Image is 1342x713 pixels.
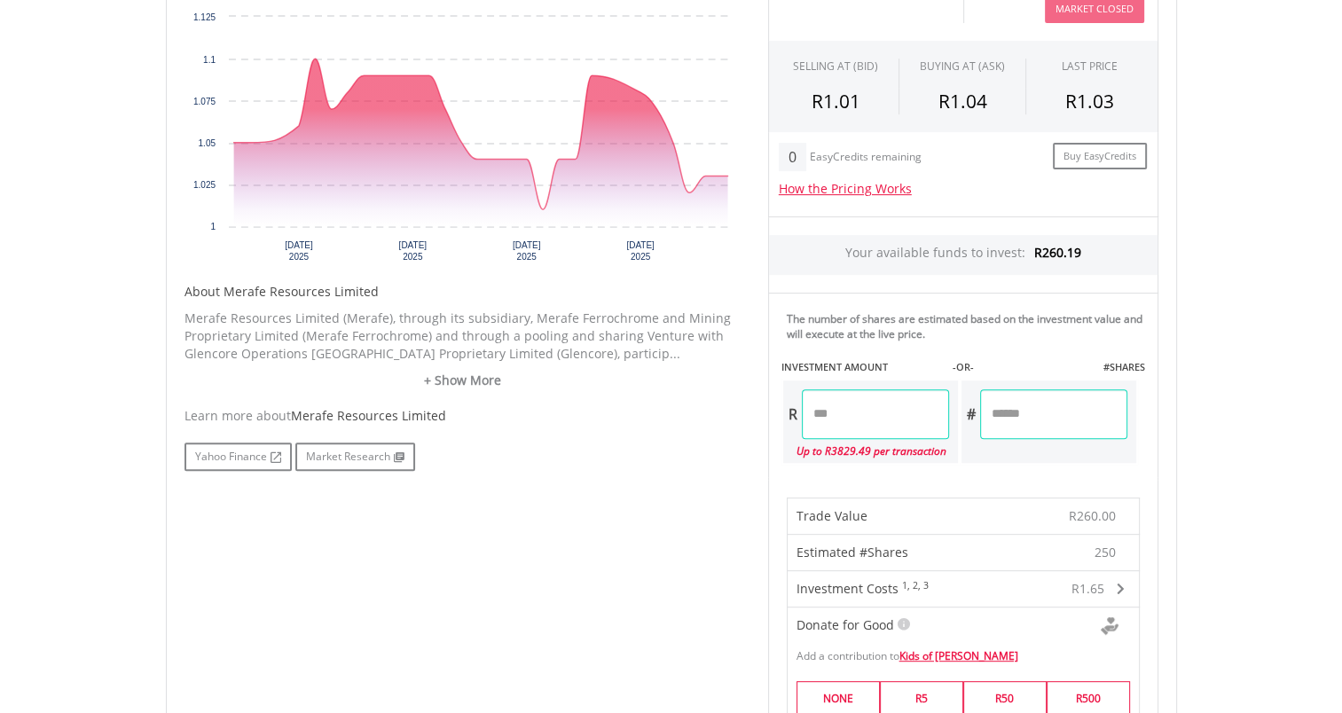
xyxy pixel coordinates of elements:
label: INVESTMENT AMOUNT [781,360,888,374]
div: 0 [779,143,806,171]
text: 1.025 [192,180,215,190]
span: Trade Value [797,507,867,524]
text: 1.075 [192,97,215,106]
div: R [783,389,802,439]
div: The number of shares are estimated based on the investment value and will execute at the live price. [787,311,1150,341]
label: -OR- [952,360,973,374]
span: R1.04 [938,89,986,114]
text: 1.125 [192,12,215,22]
a: Market Research [295,443,415,471]
a: + Show More [184,372,742,389]
span: R260.00 [1069,507,1116,524]
h5: About Merafe Resources Limited [184,283,742,301]
div: LAST PRICE [1062,59,1118,74]
text: [DATE] 2025 [398,240,427,262]
div: Add a contribution to [788,639,1139,663]
label: #SHARES [1103,360,1144,374]
text: [DATE] 2025 [512,240,540,262]
a: How the Pricing Works [779,180,912,197]
span: 250 [1095,544,1116,561]
text: [DATE] 2025 [626,240,655,262]
svg: Interactive chart [184,8,742,274]
span: R1.65 [1071,580,1104,597]
div: Up to R3829.49 per transaction [783,439,949,463]
span: Investment Costs [797,580,899,597]
div: SELLING AT (BID) [793,59,878,74]
a: Yahoo Finance [184,443,292,471]
text: 1.05 [198,138,216,148]
span: R1.03 [1065,89,1114,114]
div: # [961,389,980,439]
div: EasyCredits remaining [810,151,922,166]
sup: 1, 2, 3 [902,579,929,592]
a: Kids of [PERSON_NAME] [899,648,1018,663]
p: Merafe Resources Limited (Merafe), through its subsidiary, Merafe Ferrochrome and Mining Propriet... [184,309,742,363]
div: Chart. Highcharts interactive chart. [184,8,742,274]
div: Your available funds to invest: [769,235,1158,275]
div: Learn more about [184,407,742,425]
text: [DATE] 2025 [285,240,313,262]
span: Merafe Resources Limited [291,407,446,424]
text: 1.1 [203,55,216,65]
span: BUYING AT (ASK) [920,59,1005,74]
span: R260.19 [1034,244,1081,261]
span: Estimated #Shares [797,544,908,560]
span: Donate for Good [797,616,894,633]
span: R1.01 [812,89,860,114]
img: Donte For Good [1101,617,1118,635]
a: Buy EasyCredits [1053,143,1147,170]
text: 1 [210,222,216,231]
